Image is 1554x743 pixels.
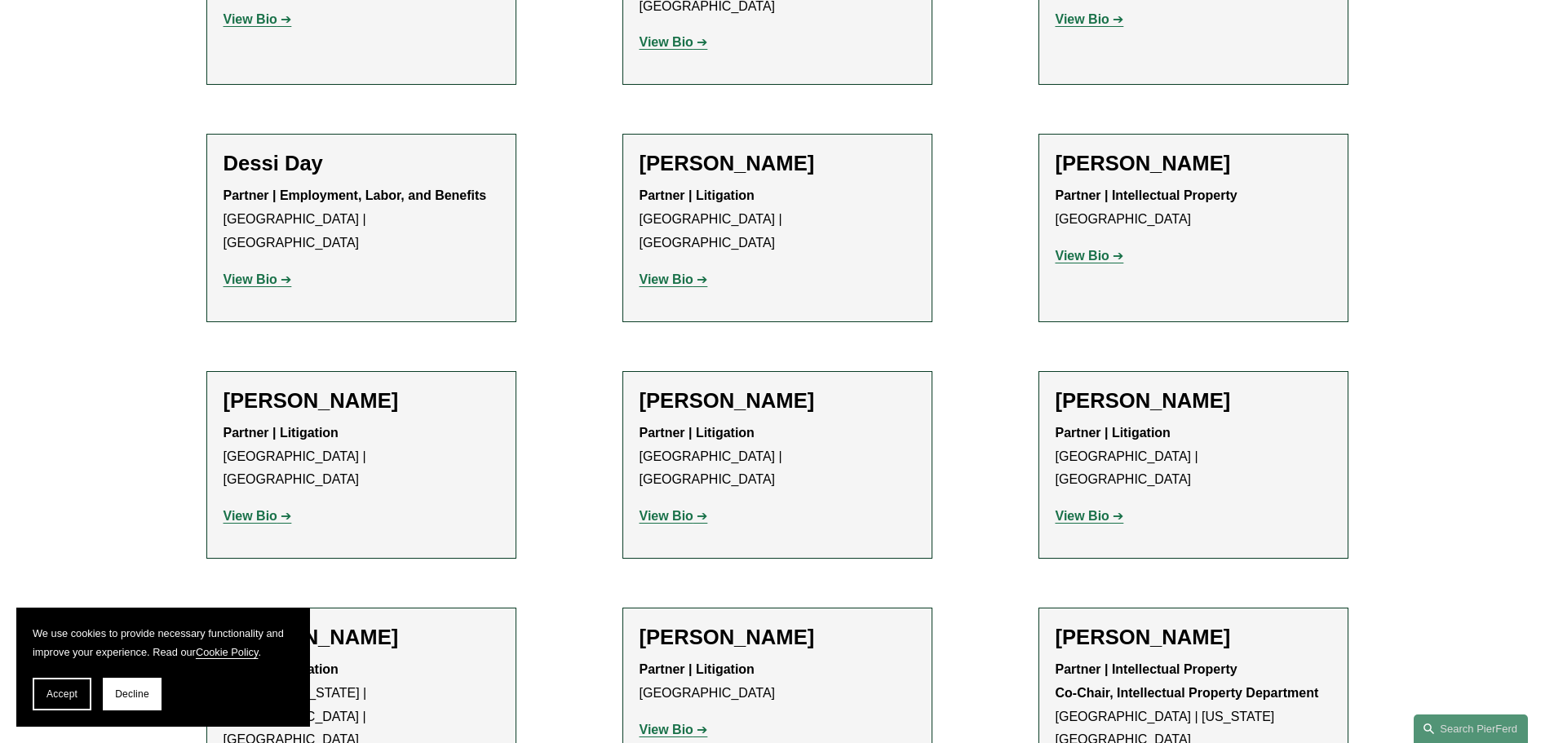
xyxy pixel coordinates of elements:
strong: View Bio [640,272,693,286]
p: [GEOGRAPHIC_DATA] | [GEOGRAPHIC_DATA] [224,184,499,254]
h2: [PERSON_NAME] [224,625,499,650]
strong: View Bio [224,509,277,523]
p: We use cookies to provide necessary functionality and improve your experience. Read our . [33,624,294,661]
strong: View Bio [1056,249,1109,263]
p: [GEOGRAPHIC_DATA] | [GEOGRAPHIC_DATA] [1056,422,1331,492]
strong: Partner | Litigation [640,662,755,676]
span: Accept [46,688,77,700]
strong: Partner | Litigation [640,188,755,202]
strong: View Bio [224,272,277,286]
strong: View Bio [640,723,693,736]
strong: View Bio [1056,509,1109,523]
h2: [PERSON_NAME] [1056,625,1331,650]
strong: View Bio [640,35,693,49]
span: Decline [115,688,149,700]
strong: Partner | Litigation [224,426,339,440]
button: Accept [33,678,91,710]
a: View Bio [1056,509,1124,523]
h2: [PERSON_NAME] [640,388,915,414]
strong: View Bio [1056,12,1109,26]
a: View Bio [640,509,708,523]
p: [GEOGRAPHIC_DATA] | [GEOGRAPHIC_DATA] [640,184,915,254]
a: View Bio [640,723,708,736]
strong: Partner | Litigation [1056,426,1171,440]
a: View Bio [1056,249,1124,263]
a: View Bio [640,272,708,286]
p: [GEOGRAPHIC_DATA] [1056,184,1331,232]
a: Cookie Policy [196,646,259,658]
a: Search this site [1414,714,1528,743]
button: Decline [103,678,162,710]
h2: [PERSON_NAME] [640,625,915,650]
strong: Partner | Intellectual Property Co-Chair, Intellectual Property Department [1056,662,1319,700]
section: Cookie banner [16,608,310,727]
h2: Dessi Day [224,151,499,176]
strong: Partner | Employment, Labor, and Benefits [224,188,487,202]
p: [GEOGRAPHIC_DATA] | [GEOGRAPHIC_DATA] [640,422,915,492]
strong: View Bio [640,509,693,523]
strong: Partner | Litigation [640,426,755,440]
h2: [PERSON_NAME] [224,388,499,414]
p: [GEOGRAPHIC_DATA] | [GEOGRAPHIC_DATA] [224,422,499,492]
a: View Bio [224,272,292,286]
h2: [PERSON_NAME] [640,151,915,176]
p: [GEOGRAPHIC_DATA] [640,658,915,705]
h2: [PERSON_NAME] [1056,388,1331,414]
a: View Bio [1056,12,1124,26]
a: View Bio [640,35,708,49]
a: View Bio [224,12,292,26]
a: View Bio [224,509,292,523]
strong: Partner | Intellectual Property [1056,188,1237,202]
h2: [PERSON_NAME] [1056,151,1331,176]
strong: View Bio [224,12,277,26]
